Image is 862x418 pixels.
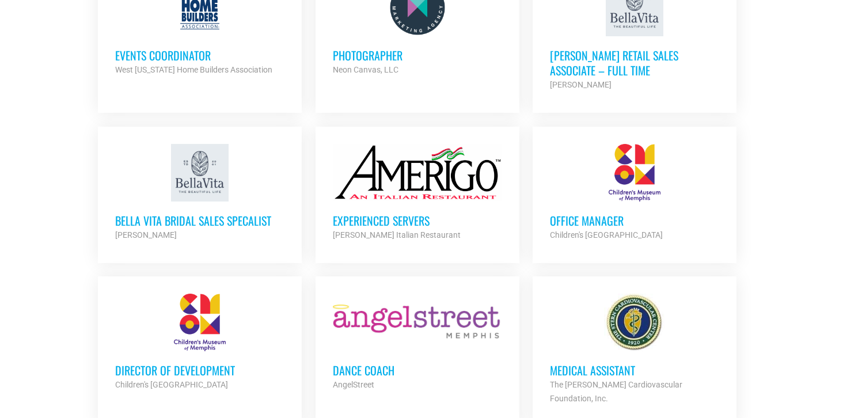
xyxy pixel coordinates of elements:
[98,127,302,259] a: Bella Vita Bridal Sales Specalist [PERSON_NAME]
[115,380,228,389] strong: Children's [GEOGRAPHIC_DATA]
[98,276,302,409] a: Director of Development Children's [GEOGRAPHIC_DATA]
[550,48,719,78] h3: [PERSON_NAME] Retail Sales Associate – Full Time
[115,65,272,74] strong: West [US_STATE] Home Builders Association
[550,230,663,240] strong: Children's [GEOGRAPHIC_DATA]
[333,230,461,240] strong: [PERSON_NAME] Italian Restaurant
[115,363,284,378] h3: Director of Development
[115,48,284,63] h3: Events Coordinator
[550,380,682,403] strong: The [PERSON_NAME] Cardiovascular Foundation, Inc.
[333,363,502,378] h3: Dance Coach
[550,80,612,89] strong: [PERSON_NAME]
[333,65,398,74] strong: Neon Canvas, LLC
[115,213,284,228] h3: Bella Vita Bridal Sales Specalist
[533,127,736,259] a: Office Manager Children's [GEOGRAPHIC_DATA]
[333,380,374,389] strong: AngelStreet
[316,127,519,259] a: Experienced Servers [PERSON_NAME] Italian Restaurant
[550,363,719,378] h3: Medical Assistant
[333,48,502,63] h3: Photographer
[316,276,519,409] a: Dance Coach AngelStreet
[550,213,719,228] h3: Office Manager
[333,213,502,228] h3: Experienced Servers
[115,230,177,240] strong: [PERSON_NAME]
